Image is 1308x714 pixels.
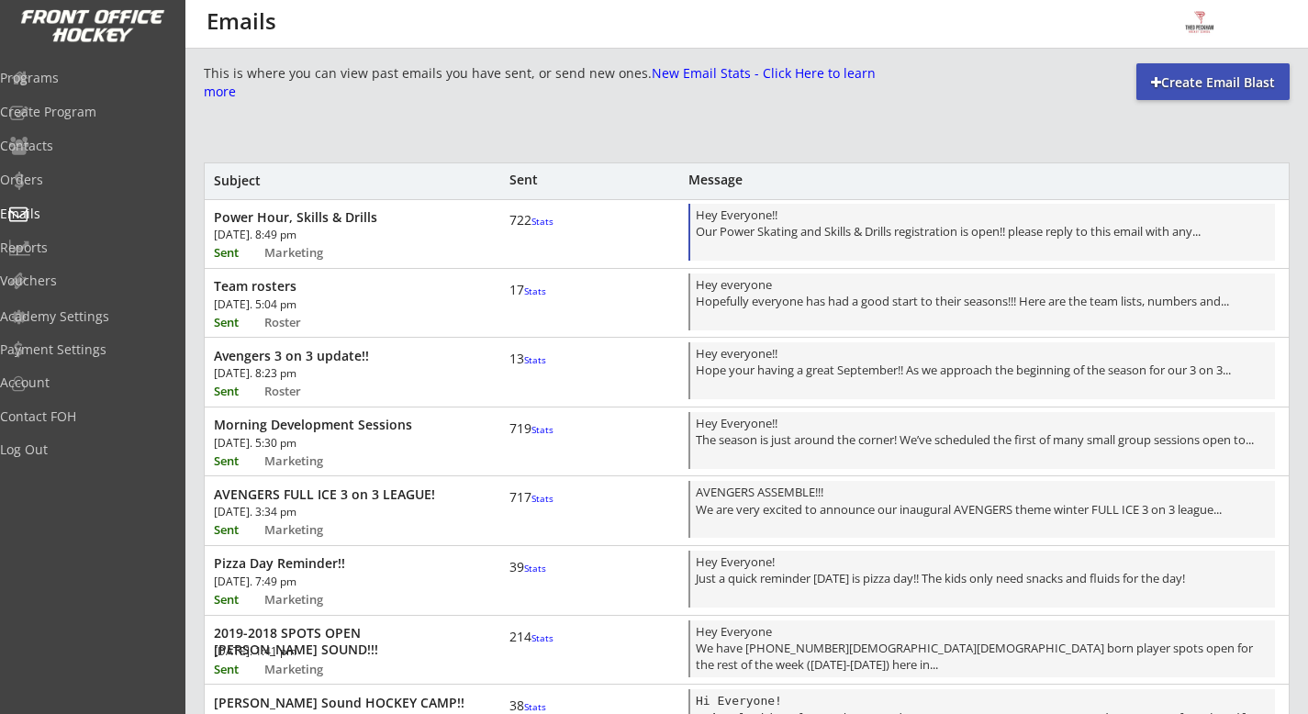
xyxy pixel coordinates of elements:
div: Sent [214,385,262,397]
div: Create Email Blast [1136,73,1290,92]
div: Morning Development Sessions [214,417,464,433]
font: Stats [524,353,546,366]
div: Hey everyone Hopefully everyone has had a good start to their seasons!!! Here are the team lists,... [696,276,1269,330]
div: Hey Everyone!! Our Power Skating and Skills & Drills registration is open!! please reply to this ... [696,206,1269,261]
div: [DATE]. 7:49 pm [214,576,422,587]
div: Hey Everyone!! The season is just around the corner! We’ve scheduled the first of many small grou... [696,415,1269,469]
div: 2019-2018 SPOTS OPEN [PERSON_NAME] SOUND!!! [214,625,464,658]
div: [DATE]. 8:49 pm [214,229,422,240]
div: Hey Everyone! Just a quick reminder [DATE] is pizza day!! The kids only need snacks and fluids fo... [696,553,1269,608]
div: Message [688,173,1068,186]
div: Roster [264,317,352,329]
div: Marketing [264,524,352,536]
font: Stats [531,492,553,505]
div: Hey everyone!! Hope your having a great September!! As we approach the beginning of the season fo... [696,345,1269,399]
font: Stats [524,284,546,297]
div: 214 [509,629,565,645]
div: 722 [509,212,565,229]
div: [DATE]. 5:30 pm [214,438,422,449]
div: Team rosters [214,278,464,295]
div: 717 [509,489,565,506]
font: Stats [531,631,553,644]
div: 719 [509,420,565,437]
div: 13 [509,351,565,367]
div: Sent [214,317,262,329]
div: Sent [214,664,262,675]
div: AVENGERS FULL ICE 3 on 3 LEAGUE! [214,486,464,503]
div: [PERSON_NAME] Sound HOCKEY CAMP!! [214,695,464,711]
font: New Email Stats - Click Here to learn more [204,64,879,100]
div: Sent [214,247,262,259]
div: This is where you can view past emails you have sent, or send new ones. [204,64,876,100]
div: Pizza Day Reminder!! [214,555,464,572]
div: Hey Everyone We have [PHONE_NUMBER][DEMOGRAPHIC_DATA][DEMOGRAPHIC_DATA] born player spots open fo... [696,623,1269,677]
font: Stats [531,423,553,436]
div: Power Hour, Skills & Drills [214,209,464,226]
div: Sent [509,173,565,186]
div: Sent [214,524,262,536]
div: Marketing [264,664,352,675]
div: Sent [214,594,262,606]
font: Stats [531,215,553,228]
div: AVENGERS ASSEMBLE!!! We are very excited to announce our inaugural AVENGERS theme winter FULL ICE... [696,484,1269,538]
div: [DATE]. 3:34 pm [214,507,422,518]
div: 39 [509,559,565,575]
div: Marketing [264,594,352,606]
div: Subject [214,174,465,187]
div: 17 [509,282,565,298]
div: [DATE]. 5:04 pm [214,299,422,310]
div: 38 [509,697,565,714]
font: Stats [524,700,546,713]
div: Roster [264,385,352,397]
div: Avengers 3 on 3 update!! [214,348,464,364]
div: Marketing [264,247,352,259]
div: [DATE]. 8:23 pm [214,368,422,379]
div: Marketing [264,455,352,467]
font: Stats [524,562,546,575]
div: Sent [214,455,262,467]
